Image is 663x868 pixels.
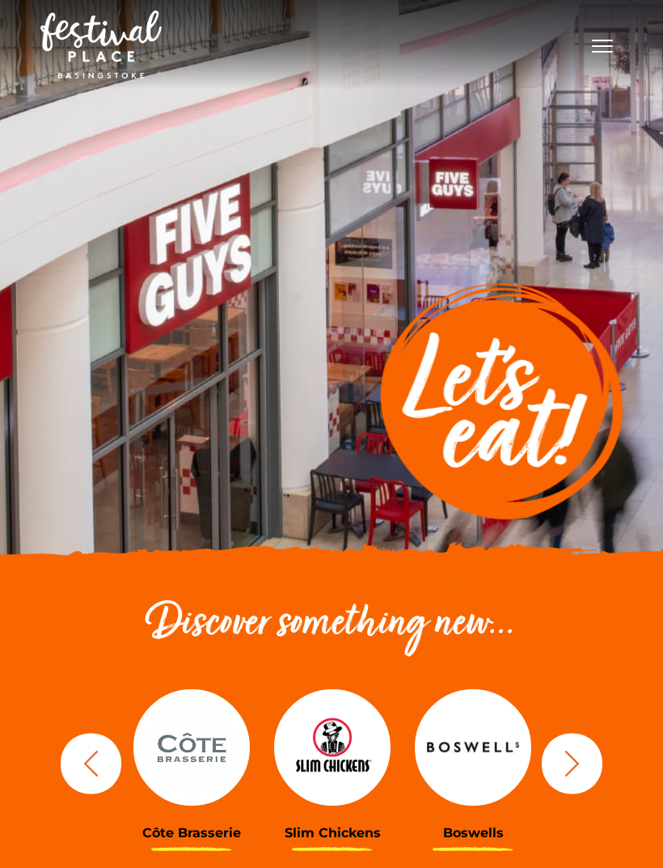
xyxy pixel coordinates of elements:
[582,32,623,56] button: Toggle navigation
[133,825,250,840] h3: Côte Brasserie
[415,683,531,840] a: Boswells
[415,825,531,840] h3: Boswells
[53,599,610,650] h2: Discover something new...
[40,11,162,78] img: Festival Place Logo
[133,683,250,840] a: Côte Brasserie
[274,683,391,840] a: Slim Chickens
[274,825,391,840] h3: Slim Chickens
